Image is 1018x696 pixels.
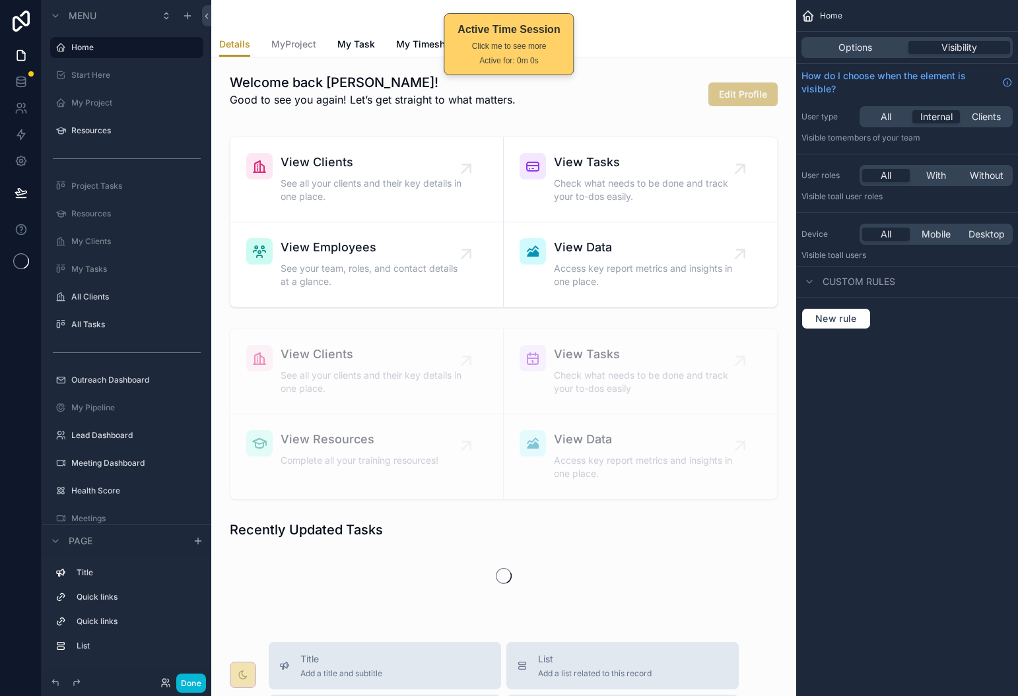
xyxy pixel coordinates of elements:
[835,250,866,260] span: all users
[801,170,854,181] label: User roles
[801,250,1013,261] p: Visible to
[71,70,201,80] label: Start Here
[71,458,201,468] label: Meeting Dashboard
[881,110,891,123] span: All
[71,125,201,136] label: Resources
[835,133,920,142] span: Members of your team
[71,292,201,302] label: All Clients
[820,11,842,21] span: Home
[458,22,560,38] div: Active Time Session
[77,592,198,602] label: Quick links
[69,9,96,22] span: Menu
[337,32,375,59] a: My Task
[271,38,316,51] span: MyProject
[801,69,997,96] span: How do I choose when the element is visible?
[77,616,198,627] label: Quick links
[71,98,201,108] label: My Project
[838,41,872,54] span: Options
[71,181,201,191] label: Project Tasks
[970,169,1003,182] span: Without
[835,191,883,201] span: All user roles
[71,375,201,385] label: Outreach Dashboard
[801,111,854,122] label: User type
[926,169,946,182] span: With
[396,32,459,59] a: My Timesheet
[42,556,211,670] div: scrollable content
[458,40,560,52] div: Click me to see more
[920,110,953,123] span: Internal
[458,55,560,67] div: Active for: 0m 0s
[801,229,854,239] label: Device
[77,641,198,651] label: List
[823,275,895,288] span: Custom rules
[941,41,977,54] span: Visibility
[801,308,871,329] button: New rule
[801,69,1013,96] a: How do I choose when the element is visible?
[71,236,201,247] label: My Clients
[71,319,201,330] label: All Tasks
[219,38,250,51] span: Details
[801,133,1013,143] p: Visible to
[881,169,891,182] span: All
[922,228,951,241] span: Mobile
[538,668,652,679] span: Add a list related to this record
[71,486,201,496] label: Health Score
[396,38,459,51] span: My Timesheet
[968,228,1005,241] span: Desktop
[801,191,1013,202] p: Visible to
[269,642,501,689] button: TitleAdd a title and subtitle
[300,668,382,679] span: Add a title and subtitle
[300,652,382,666] span: Title
[538,652,652,666] span: List
[71,42,195,53] label: Home
[506,642,739,689] button: ListAdd a list related to this record
[69,534,92,548] span: Page
[271,32,316,59] a: MyProject
[972,110,1001,123] span: Clients
[71,264,201,274] label: My Tasks
[71,513,201,524] label: Meetings
[77,567,198,578] label: Title
[219,32,250,57] a: Details
[881,228,891,241] span: All
[337,38,375,51] span: My Task
[71,430,201,441] label: Lead Dashboard
[71,208,201,219] label: Resources
[71,402,201,413] label: My Pipeline
[810,313,862,325] span: New rule
[176,674,206,693] button: Done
